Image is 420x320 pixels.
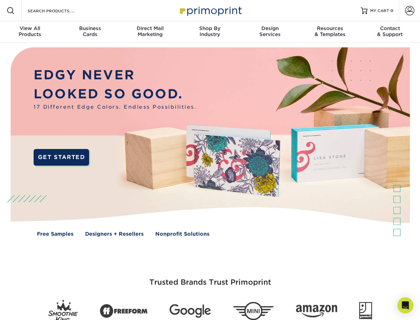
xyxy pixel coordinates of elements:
span: Design [240,25,300,31]
a: GET STARTED [34,149,89,166]
a: DesignServices [240,21,300,43]
a: Resources& Templates [300,21,360,43]
span: Direct Mail [120,25,180,31]
a: Contact& Support [360,21,420,43]
span: MY CART [370,8,389,14]
p: LOOKED SO GOOD. [34,85,197,104]
div: Services [240,25,300,37]
span: Shop By [180,25,240,31]
img: Amazon [296,305,337,318]
a: Nonprofit Solutions [155,230,210,238]
span: Contact [360,25,420,31]
img: Google [170,304,211,318]
span: Business [60,25,120,31]
a: Free Samples [37,230,73,238]
div: Industry [180,25,240,37]
div: Open Intercom Messenger [397,297,413,313]
input: SEARCH PRODUCTS..... [27,7,92,15]
span: 17 Different Edge Colors. Endless Possibilities. [34,103,197,111]
p: EDGY NEVER [34,66,197,85]
a: Designers + Resellers [85,230,144,238]
span: Resources [300,25,360,31]
h3: Trusted Brands Trust Primoprint [16,262,405,295]
a: Direct MailMarketing [120,21,180,43]
img: Primoprint [177,3,243,18]
img: Goodwill [359,302,372,320]
div: Cards [60,25,120,37]
span: 0 [390,8,393,13]
a: BusinessCards [60,21,120,43]
div: & Templates [300,25,360,37]
div: Marketing [120,25,180,37]
div: & Support [360,25,420,37]
a: Shop ByIndustry [180,21,240,43]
